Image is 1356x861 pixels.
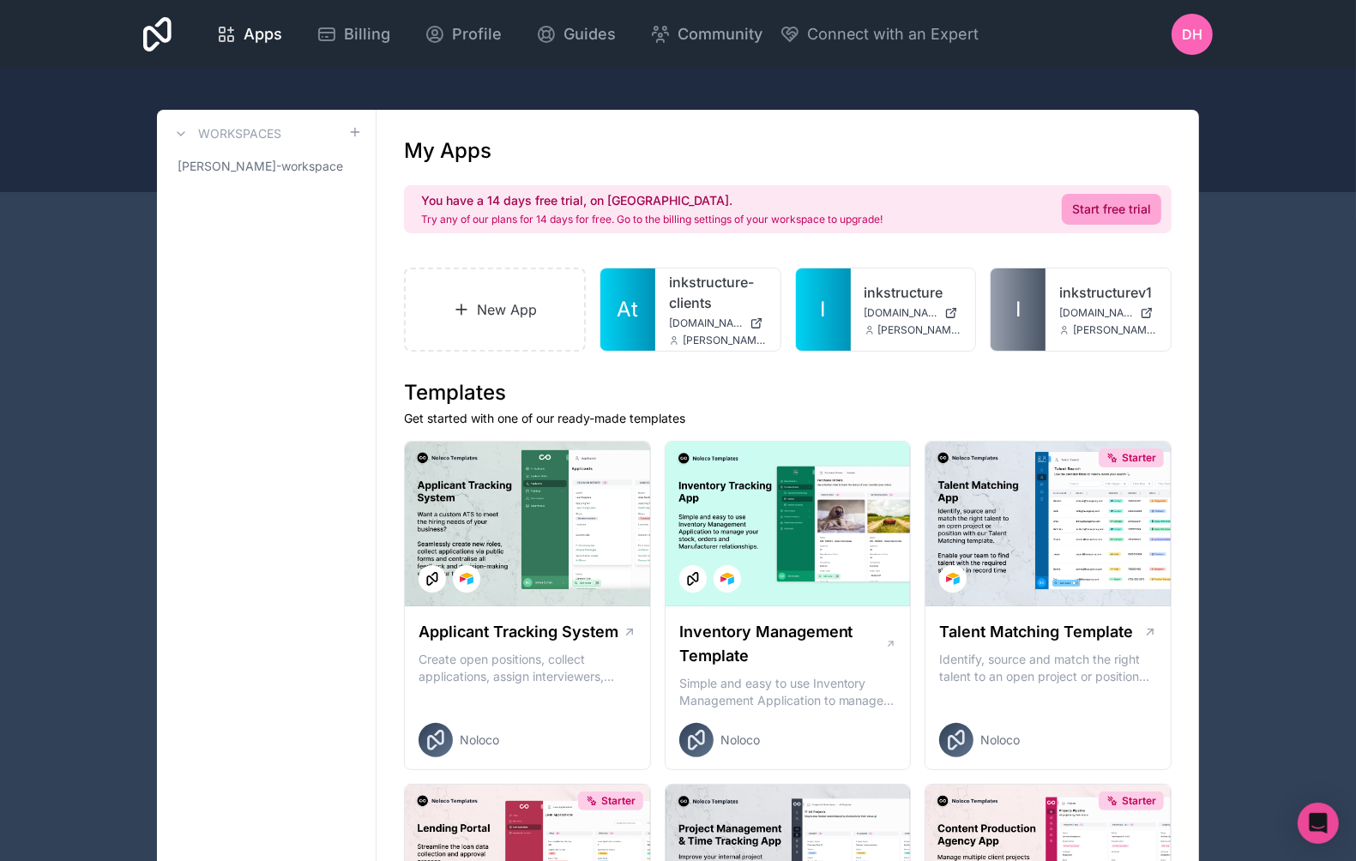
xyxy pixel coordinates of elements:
[679,620,885,668] h1: Inventory Management Template
[865,306,962,320] a: [DOMAIN_NAME]
[460,572,473,586] img: Airtable Logo
[202,15,296,53] a: Apps
[452,22,502,46] span: Profile
[601,794,636,808] span: Starter
[617,296,638,323] span: At
[821,296,826,323] span: I
[678,22,762,46] span: Community
[303,15,404,53] a: Billing
[411,15,515,53] a: Profile
[946,572,960,586] img: Airtable Logo
[244,22,282,46] span: Apps
[1122,451,1156,465] span: Starter
[404,379,1172,406] h1: Templates
[344,22,390,46] span: Billing
[171,123,281,144] a: Workspaces
[1015,296,1021,323] span: I
[796,268,851,351] a: I
[421,213,883,226] p: Try any of our plans for 14 days for free. Go to the billing settings of your workspace to upgrade!
[1062,194,1161,225] a: Start free trial
[404,137,491,165] h1: My Apps
[404,268,586,352] a: New App
[807,22,979,46] span: Connect with an Expert
[178,158,343,175] span: [PERSON_NAME]-workspace
[720,732,760,749] span: Noloco
[1059,282,1157,303] a: inkstructurev1
[1073,323,1157,337] span: [PERSON_NAME][EMAIL_ADDRESS][DOMAIN_NAME]
[669,316,767,330] a: [DOMAIN_NAME]
[171,151,362,182] a: [PERSON_NAME]-workspace
[563,22,616,46] span: Guides
[1298,803,1339,844] div: Open Intercom Messenger
[683,334,767,347] span: [PERSON_NAME][EMAIL_ADDRESS][DOMAIN_NAME]
[669,272,767,313] a: inkstructure-clients
[421,192,883,209] h2: You have a 14 days free trial, on [GEOGRAPHIC_DATA].
[865,306,938,320] span: [DOMAIN_NAME]
[522,15,630,53] a: Guides
[865,282,962,303] a: inkstructure
[198,125,281,142] h3: Workspaces
[878,323,962,337] span: [PERSON_NAME][EMAIL_ADDRESS][DOMAIN_NAME]
[980,732,1020,749] span: Noloco
[419,651,636,685] p: Create open positions, collect applications, assign interviewers, centralise candidate feedback a...
[460,732,499,749] span: Noloco
[780,22,979,46] button: Connect with an Expert
[669,316,743,330] span: [DOMAIN_NAME]
[939,651,1157,685] p: Identify, source and match the right talent to an open project or position with our Talent Matchi...
[419,620,618,644] h1: Applicant Tracking System
[1059,306,1133,320] span: [DOMAIN_NAME]
[404,410,1172,427] p: Get started with one of our ready-made templates
[1122,794,1156,808] span: Starter
[636,15,776,53] a: Community
[600,268,655,351] a: At
[720,572,734,586] img: Airtable Logo
[679,675,897,709] p: Simple and easy to use Inventory Management Application to manage your stock, orders and Manufact...
[939,620,1133,644] h1: Talent Matching Template
[1059,306,1157,320] a: [DOMAIN_NAME]
[1182,24,1202,45] span: DH
[991,268,1046,351] a: I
